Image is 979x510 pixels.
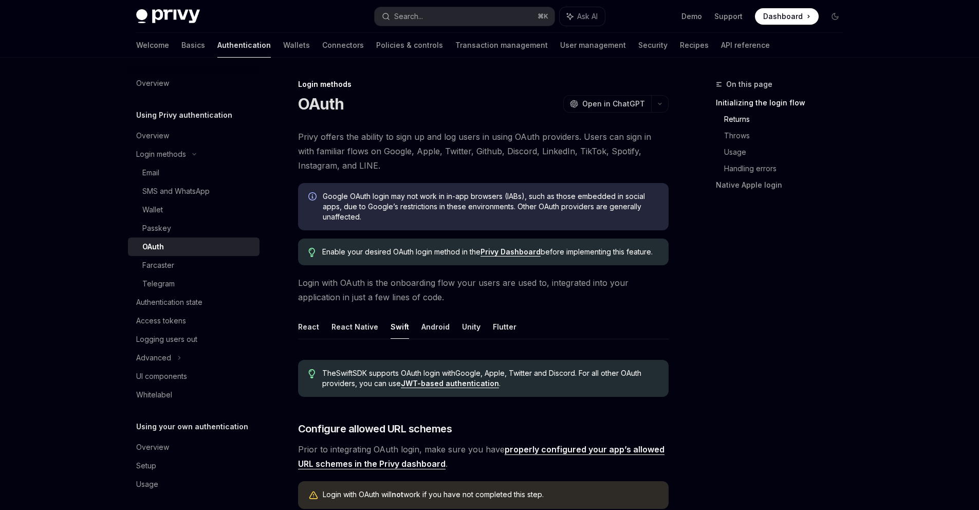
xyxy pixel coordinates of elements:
div: Passkey [142,222,171,234]
button: Ask AI [560,7,605,26]
a: Native Apple login [716,177,852,193]
a: Returns [724,111,852,128]
a: Demo [681,11,702,22]
span: Configure allowed URL schemes [298,422,452,436]
div: Authentication state [136,296,202,308]
a: Welcome [136,33,169,58]
a: Email [128,163,260,182]
a: Whitelabel [128,386,260,404]
a: Connectors [322,33,364,58]
div: Overview [136,77,169,89]
button: Swift [391,315,409,339]
span: Open in ChatGPT [582,99,645,109]
a: User management [560,33,626,58]
a: API reference [721,33,770,58]
div: Overview [136,441,169,453]
a: Authentication [217,33,271,58]
div: Email [142,167,159,179]
a: OAuth [128,238,260,256]
button: Toggle dark mode [827,8,843,25]
button: Android [421,315,450,339]
a: Overview [128,438,260,457]
div: Advanced [136,352,171,364]
button: Search...⌘K [375,7,555,26]
svg: Tip [308,248,316,257]
a: Overview [128,74,260,93]
h5: Using your own authentication [136,421,248,433]
div: UI components [136,370,187,383]
a: Recipes [680,33,709,58]
a: Authentication state [128,293,260,312]
div: Whitelabel [136,389,172,401]
svg: Tip [308,369,316,378]
a: Support [714,11,743,22]
div: Login methods [136,148,186,160]
button: Flutter [493,315,516,339]
div: Login methods [298,79,669,89]
a: Overview [128,126,260,145]
a: UI components [128,367,260,386]
h5: Using Privy authentication [136,109,232,121]
div: SMS and WhatsApp [142,185,210,197]
a: Logging users out [128,330,260,349]
a: Usage [128,475,260,494]
span: Google OAuth login may not work in in-app browsers (IABs), such as those embedded in social apps,... [323,191,658,222]
div: Telegram [142,278,175,290]
a: Farcaster [128,256,260,275]
a: Policies & controls [376,33,443,58]
div: Login with OAuth will work if you have not completed this step. [323,489,658,501]
div: Usage [136,478,158,490]
span: On this page [726,78,772,90]
a: Setup [128,457,260,475]
span: ⌘ K [538,12,548,21]
a: Security [638,33,668,58]
a: Handling errors [724,160,852,177]
a: Dashboard [755,8,819,25]
div: Setup [136,460,156,472]
span: Prior to integrating OAuth login, make sure you have . [298,442,669,471]
div: Search... [394,10,423,23]
div: Overview [136,130,169,142]
span: Login with OAuth is the onboarding flow your users are used to, integrated into your application ... [298,276,669,304]
img: dark logo [136,9,200,24]
a: Transaction management [455,33,548,58]
a: Privy Dashboard [481,247,541,257]
button: React [298,315,319,339]
h1: OAuth [298,95,344,113]
a: Access tokens [128,312,260,330]
a: SMS and WhatsApp [128,182,260,201]
span: Privy offers the ability to sign up and log users in using OAuth providers. Users can sign in wit... [298,130,669,173]
span: Ask AI [577,11,598,22]
a: Telegram [128,275,260,293]
a: Basics [181,33,205,58]
a: Throws [724,128,852,144]
div: Farcaster [142,259,174,271]
a: Wallet [128,201,260,219]
div: Wallet [142,204,163,216]
button: Unity [462,315,481,339]
a: Usage [724,144,852,160]
svg: Info [308,192,319,203]
strong: not [392,490,403,499]
a: JWT-based authentication [401,379,499,388]
a: Wallets [283,33,310,58]
span: Dashboard [763,11,803,22]
button: React Native [331,315,378,339]
div: OAuth [142,241,164,253]
span: The Swift SDK supports OAuth login with Google, Apple, Twitter and Discord . For all other OAuth ... [322,368,658,389]
svg: Warning [308,490,319,501]
a: Initializing the login flow [716,95,852,111]
a: Passkey [128,219,260,238]
div: Access tokens [136,315,186,327]
span: Enable your desired OAuth login method in the before implementing this feature. [322,247,658,257]
button: Open in ChatGPT [563,95,651,113]
div: Logging users out [136,333,197,345]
